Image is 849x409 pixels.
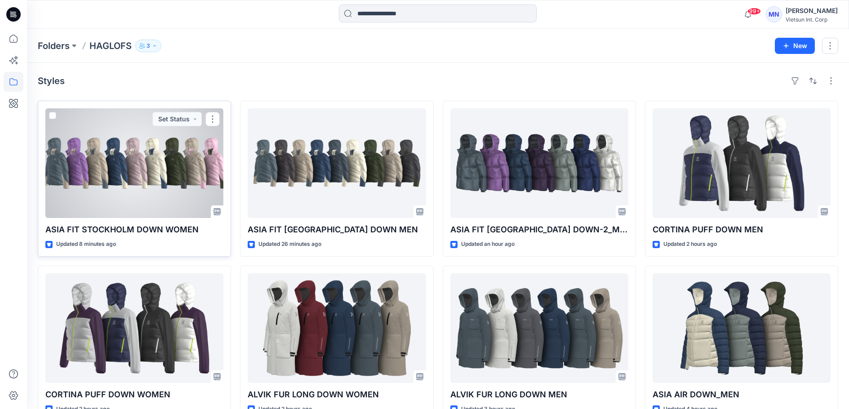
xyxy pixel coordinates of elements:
[450,273,628,383] a: ALVIK FUR LONG DOWN MEN
[45,108,223,218] a: ASIA FIT STOCKHOLM DOWN WOMEN
[653,388,831,401] p: ASIA AIR DOWN_MEN
[653,108,831,218] a: CORTINA PUFF DOWN MEN
[147,41,150,51] p: 3
[45,273,223,383] a: CORTINA PUFF DOWN WOMEN
[248,388,426,401] p: ALVIK FUR LONG DOWN WOMEN
[450,223,628,236] p: ASIA FIT [GEOGRAPHIC_DATA] DOWN-2_MEN
[766,6,782,22] div: MN
[786,5,838,16] div: [PERSON_NAME]
[653,273,831,383] a: ASIA AIR DOWN_MEN
[450,108,628,218] a: ASIA FIT STOCKHOLM DOWN-2_MEN
[89,40,132,52] p: HAGLOFS
[56,240,116,249] p: Updated 8 minutes ago
[248,273,426,383] a: ALVIK FUR LONG DOWN WOMEN
[775,38,815,54] button: New
[786,16,838,23] div: Vietsun Int. Corp
[450,388,628,401] p: ALVIK FUR LONG DOWN MEN
[258,240,321,249] p: Updated 26 minutes ago
[38,40,70,52] a: Folders
[45,223,223,236] p: ASIA FIT STOCKHOLM DOWN WOMEN
[653,223,831,236] p: CORTINA PUFF DOWN MEN
[38,76,65,86] h4: Styles
[135,40,161,52] button: 3
[248,108,426,218] a: ASIA FIT STOCKHOLM DOWN MEN
[461,240,515,249] p: Updated an hour ago
[663,240,717,249] p: Updated 2 hours ago
[248,223,426,236] p: ASIA FIT [GEOGRAPHIC_DATA] DOWN MEN
[747,8,761,15] span: 99+
[45,388,223,401] p: CORTINA PUFF DOWN WOMEN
